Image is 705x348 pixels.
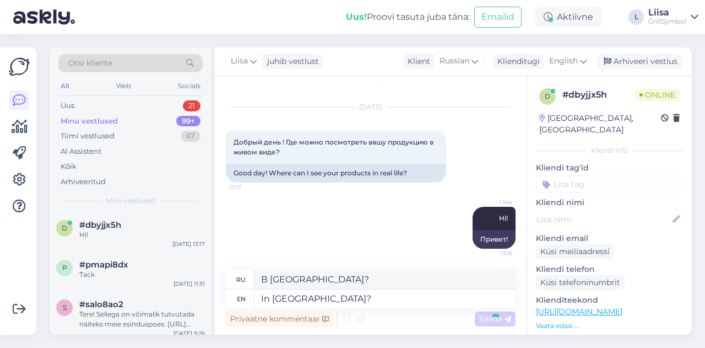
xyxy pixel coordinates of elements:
span: Minu vestlused [106,196,155,206]
p: Kliendi email [536,233,683,244]
span: p [62,264,67,272]
div: 67 [181,131,200,142]
span: 13:18 [471,249,512,258]
p: Kliendi nimi [536,197,683,208]
div: Arhiveeritud [61,176,106,188]
div: GrillSymbol [648,17,686,26]
div: Minu vestlused [61,116,118,127]
p: Kliendi telefon [536,264,683,275]
span: Russian [440,55,469,67]
span: d [62,224,67,232]
div: # dbyjjx5h [562,88,635,101]
span: Hi! [499,214,508,222]
div: Tere! Sellega on võimalik tutvutada näiteks meie esinduspoes: [URL][DOMAIN_NAME] [79,309,205,329]
p: Klienditeekond [536,295,683,306]
div: Привет! [473,230,516,249]
div: Küsi telefoninumbrit [536,275,625,290]
div: juhib vestlust [263,56,319,67]
span: Liisa [231,55,248,67]
div: Kõik [61,161,77,172]
div: Web [114,79,133,93]
span: Online [635,89,680,101]
span: Otsi kliente [68,57,112,69]
a: LiisaGrillSymbol [648,8,698,26]
span: Liisa [471,198,512,206]
input: Lisa nimi [536,213,670,226]
div: Uus [61,100,74,111]
div: [DATE] 11:31 [173,280,205,288]
div: 21 [183,100,200,111]
span: #salo8ao2 [79,299,123,309]
div: AI Assistent [61,146,101,157]
p: Kliendi tag'id [536,162,683,174]
div: Aktiivne [535,7,602,27]
div: Klient [403,56,430,67]
div: Küsi meiliaadressi [536,244,614,259]
div: Socials [176,79,203,93]
div: Proovi tasuta juba täna: [346,10,470,24]
span: #dbyjjx5h [79,220,121,230]
div: Kliendi info [536,146,683,156]
span: 13:17 [229,183,270,191]
div: Klienditugi [493,56,540,67]
div: Good day! Where can I see your products in real life? [226,164,446,183]
a: [URL][DOMAIN_NAME] [536,307,622,317]
span: s [63,303,67,312]
div: Tiimi vestlused [61,131,115,142]
span: English [549,55,578,67]
span: Добрый день ! Где можно посмотреть вашу продукцию в живом виде? [234,138,435,156]
div: [GEOGRAPHIC_DATA], [GEOGRAPHIC_DATA] [539,113,661,136]
div: [DATE] [226,102,516,112]
div: [DATE] 13:17 [172,240,205,248]
div: [DATE] 9:26 [173,329,205,338]
div: Tack [79,270,205,280]
div: All [58,79,71,93]
p: Vaata edasi ... [536,321,683,331]
button: Emailid [474,7,522,28]
b: Uus! [346,12,367,22]
input: Lisa tag [536,176,683,192]
div: Hi! [79,230,205,240]
div: Liisa [648,8,686,17]
div: 99+ [176,116,200,127]
span: #pmapi8dx [79,260,128,270]
div: Arhiveeri vestlus [597,54,682,69]
span: d [545,92,550,100]
div: L [628,9,644,25]
img: Askly Logo [9,56,30,77]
